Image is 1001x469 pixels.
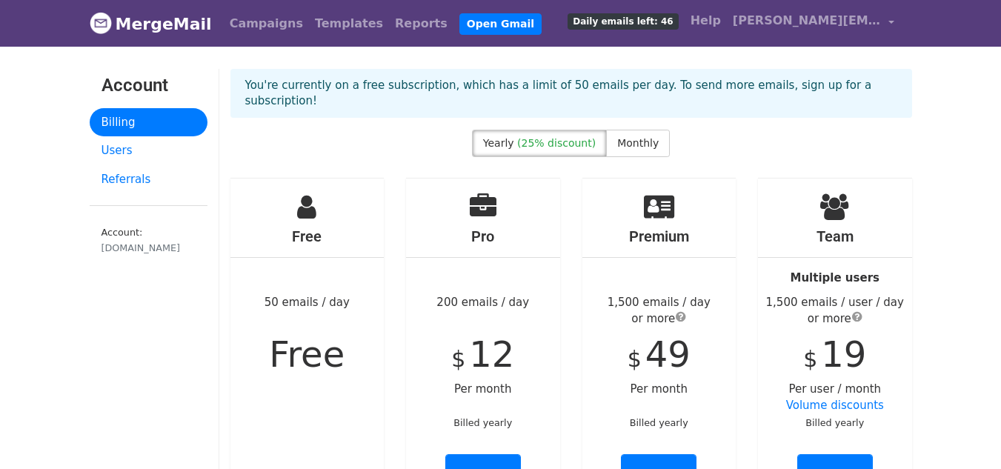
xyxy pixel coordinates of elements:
p: You're currently on a free subscription, which has a limit of 50 emails per day. To send more ema... [245,78,897,109]
img: MergeMail logo [90,12,112,34]
div: 1,500 emails / day or more [582,294,736,327]
span: $ [803,346,817,372]
h4: Free [230,227,385,245]
small: Billed yearly [453,417,512,428]
span: [PERSON_NAME][EMAIL_ADDRESS][PERSON_NAME][DOMAIN_NAME] [733,12,881,30]
small: Billed yearly [630,417,688,428]
a: Referrals [90,165,207,194]
small: Billed yearly [805,417,864,428]
span: 49 [645,333,691,375]
span: Daily emails left: 46 [568,13,678,30]
span: Yearly [483,137,514,149]
span: (25% discount) [517,137,596,149]
span: 12 [469,333,514,375]
a: Reports [389,9,453,39]
a: Users [90,136,207,165]
a: Help [685,6,727,36]
h4: Premium [582,227,736,245]
div: 1,500 emails / user / day or more [758,294,912,327]
span: Free [269,333,345,375]
span: $ [451,346,465,372]
a: Templates [309,9,389,39]
span: 19 [821,333,866,375]
a: MergeMail [90,8,212,39]
div: [DOMAIN_NAME] [102,241,196,255]
h4: Pro [406,227,560,245]
span: $ [628,346,642,372]
a: Campaigns [224,9,309,39]
h3: Account [102,75,196,96]
a: [PERSON_NAME][EMAIL_ADDRESS][PERSON_NAME][DOMAIN_NAME] [727,6,900,41]
a: Volume discounts [786,399,884,412]
a: Billing [90,108,207,137]
strong: Multiple users [791,271,879,285]
a: Open Gmail [459,13,542,35]
h4: Team [758,227,912,245]
a: Daily emails left: 46 [562,6,684,36]
span: Monthly [617,137,659,149]
small: Account: [102,227,196,255]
